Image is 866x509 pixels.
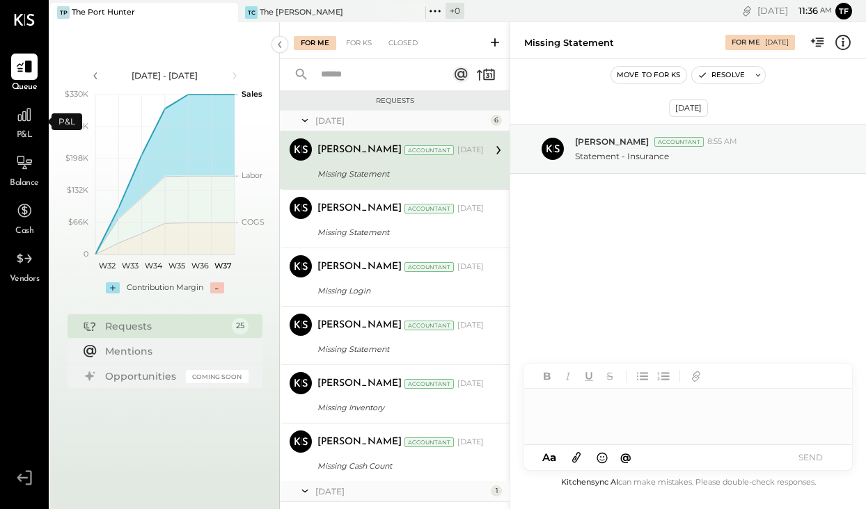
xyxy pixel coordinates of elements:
div: Missing Statement [524,36,614,49]
div: [DATE] [457,437,484,448]
div: Accountant [404,145,454,155]
div: copy link [740,3,754,18]
button: Ordered List [654,367,672,385]
div: For KS [339,36,379,50]
text: W34 [144,261,162,270]
div: Requests [105,319,225,333]
text: Sales [242,89,262,99]
button: SEND [782,448,838,467]
text: $66K [68,217,88,227]
div: The Port Hunter [72,7,135,18]
button: Bold [538,367,556,385]
a: Vendors [1,245,48,286]
div: Accountant [404,262,454,272]
div: Missing Statement [317,225,480,239]
p: Statement - Insurance [575,150,669,162]
button: tf [835,3,852,19]
div: Mentions [105,344,242,358]
div: Accountant [654,137,704,147]
button: Strikethrough [601,367,619,385]
div: 1 [491,485,502,496]
button: @ [616,449,636,466]
text: Labor [242,170,262,180]
button: Underline [580,367,598,385]
div: Opportunities [105,369,179,383]
div: TP [57,6,70,19]
div: + 0 [446,3,464,19]
div: Closed [381,36,425,50]
div: Missing Cash Count [317,459,480,473]
text: $132K [67,185,88,195]
span: @ [620,451,631,464]
div: [PERSON_NAME] [317,202,402,216]
div: [DATE] [757,4,832,17]
div: Accountant [404,321,454,330]
div: Missing Inventory [317,401,480,414]
button: Move to for ks [611,67,686,83]
span: 8:55 AM [707,136,737,147]
div: + [106,282,120,293]
text: 0 [84,249,88,259]
div: For Me [732,38,760,47]
text: W36 [191,261,208,270]
span: 11 : 36 [790,4,818,17]
span: Balance [10,177,39,190]
a: Queue [1,54,48,94]
button: Add URL [687,367,705,385]
div: [DATE] [765,38,789,47]
span: P&L [17,129,33,142]
text: $264K [64,121,88,131]
div: [DATE] [457,320,484,331]
div: [DATE] [457,145,484,156]
a: P&L [1,102,48,142]
div: Contribution Margin [127,282,203,293]
div: Missing Statement [317,342,480,356]
div: [DATE] [457,378,484,389]
text: COGS [242,217,265,227]
div: Requests [287,96,503,106]
div: [PERSON_NAME] [317,260,402,274]
div: 25 [232,318,249,334]
div: Coming Soon [186,370,249,383]
div: [DATE] [457,261,484,273]
a: Balance [1,150,48,190]
div: [DATE] - [DATE] [106,70,224,81]
div: Accountant [404,379,454,389]
span: Cash [15,225,33,238]
button: Aa [538,450,560,465]
div: - [210,282,224,293]
div: 6 [491,115,502,126]
text: W32 [98,261,115,270]
text: W33 [122,261,139,270]
div: Accountant [404,437,454,447]
div: [DATE] [315,485,487,497]
div: [DATE] [315,115,487,127]
div: Missing Statement [317,167,480,181]
div: [DATE] [669,99,708,117]
div: P&L [52,113,82,130]
span: am [820,6,832,15]
div: [PERSON_NAME] [317,143,402,157]
div: Missing Login [317,284,480,298]
text: W35 [168,261,184,270]
div: [PERSON_NAME] [317,377,402,391]
span: [PERSON_NAME] [575,136,649,147]
div: Accountant [404,204,454,213]
text: $198K [65,153,88,163]
div: [PERSON_NAME] [317,435,402,449]
div: [PERSON_NAME] [317,318,402,332]
div: [DATE] [457,203,484,214]
button: Resolve [692,67,750,83]
div: For Me [294,36,336,50]
text: W37 [214,261,231,270]
div: The [PERSON_NAME] [260,7,343,18]
span: Vendors [10,273,40,286]
span: Queue [12,81,38,94]
div: TC [245,6,258,19]
button: Italic [559,367,577,385]
text: $330K [65,89,88,99]
a: Cash [1,197,48,238]
span: a [550,451,556,464]
button: Unordered List [633,367,652,385]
